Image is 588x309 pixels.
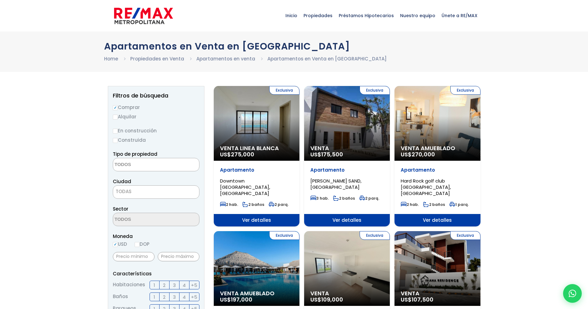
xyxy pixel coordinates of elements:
[113,206,128,212] span: Sector
[214,86,299,226] a: Exclusiva Venta Linea Blanca US$275,000 Apartamento Downtown [GEOGRAPHIC_DATA], [GEOGRAPHIC_DATA]...
[231,296,252,303] span: 197,000
[336,6,397,25] span: Préstamos Hipotecarios
[242,202,264,207] span: 2 baños
[135,242,140,247] input: DOP
[116,188,131,195] span: TODAS
[269,231,299,240] span: Exclusiva
[135,240,150,248] label: DOP
[269,202,289,207] span: 2 parq.
[113,93,199,99] h2: Filtros de búsqueda
[321,150,343,158] span: 175,500
[158,252,199,261] input: Precio máximo
[397,6,438,25] span: Nuestro equipo
[113,292,128,301] span: Baños
[113,242,118,247] input: USD
[231,150,254,158] span: 275,000
[401,145,474,151] span: Venta Amueblado
[220,202,238,207] span: 2 hab.
[113,187,199,196] span: TODAS
[191,293,197,301] span: +5
[113,105,118,110] input: Comprar
[310,290,384,297] span: Venta
[321,296,343,303] span: 109,000
[113,232,199,240] span: Moneda
[114,7,173,25] img: remax-metropolitana-logo
[423,202,445,207] span: 2 baños
[333,196,355,201] span: 2 baños
[113,129,118,134] input: En construcción
[220,296,252,303] span: US$
[394,86,480,226] a: Exclusiva Venta Amueblado US$270,000 Apartamento Hard Rock golf club [GEOGRAPHIC_DATA], [GEOGRAPH...
[401,167,474,173] p: Apartamento
[304,86,390,226] a: Exclusiva Venta US$175,500 Apartamento [PERSON_NAME] SAND, [GEOGRAPHIC_DATA] 3 hab. 2 baños 2 par...
[173,293,176,301] span: 3
[401,178,451,197] span: Hard Rock golf club [GEOGRAPHIC_DATA], [GEOGRAPHIC_DATA]
[173,281,176,289] span: 3
[310,178,361,190] span: [PERSON_NAME] SAND, [GEOGRAPHIC_DATA]
[154,293,155,301] span: 1
[220,290,293,297] span: Venta Amueblado
[113,113,199,121] label: Alquilar
[113,240,127,248] label: USD
[220,178,270,197] span: Downtown [GEOGRAPHIC_DATA], [GEOGRAPHIC_DATA]
[449,202,469,207] span: 1 parq.
[300,6,336,25] span: Propiedades
[220,150,254,158] span: US$
[183,293,186,301] span: 4
[310,150,343,158] span: US$
[282,6,300,25] span: Inicio
[220,145,293,151] span: Venta Linea Blanca
[359,196,379,201] span: 2 parq.
[360,231,390,240] span: Exclusiva
[220,167,293,173] p: Apartamento
[401,290,474,297] span: Venta
[450,86,480,95] span: Exclusiva
[113,151,157,157] span: Tipo de propiedad
[113,103,199,111] label: Comprar
[163,293,165,301] span: 2
[113,185,199,199] span: TODAS
[113,213,174,226] textarea: Search
[130,55,184,62] a: Propiedades en Venta
[412,296,433,303] span: 107,500
[104,55,118,62] a: Home
[113,115,118,120] input: Alquilar
[269,86,299,95] span: Exclusiva
[401,150,435,158] span: US$
[394,214,480,226] span: Ver detalles
[267,55,387,63] li: Apartamentos en Venta en [GEOGRAPHIC_DATA]
[191,281,197,289] span: +5
[163,281,165,289] span: 2
[438,6,480,25] span: Únete a RE/MAX
[104,41,484,52] h1: Apartamentos en Venta en [GEOGRAPHIC_DATA]
[113,158,174,172] textarea: Search
[310,167,384,173] p: Apartamento
[196,55,255,62] a: Apartamentos en venta
[113,136,199,144] label: Construida
[214,214,299,226] span: Ver detalles
[113,270,199,278] p: Características
[310,145,384,151] span: Venta
[304,214,390,226] span: Ver detalles
[113,138,118,143] input: Construida
[450,231,480,240] span: Exclusiva
[412,150,435,158] span: 270,000
[401,296,433,303] span: US$
[310,296,343,303] span: US$
[113,178,131,185] span: Ciudad
[360,86,390,95] span: Exclusiva
[401,202,419,207] span: 2 hab.
[113,281,145,289] span: Habitaciones
[183,281,186,289] span: 4
[154,281,155,289] span: 1
[113,252,155,261] input: Precio mínimo
[113,127,199,135] label: En construcción
[310,196,329,201] span: 3 hab.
